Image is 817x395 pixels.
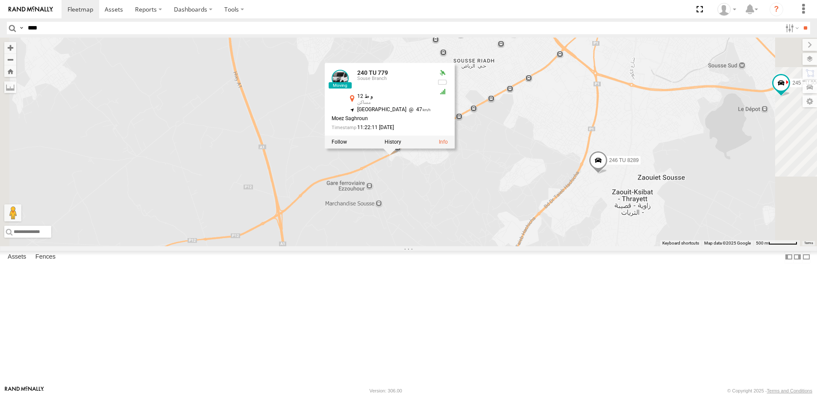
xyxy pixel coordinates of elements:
div: Version: 306.00 [370,388,402,393]
span: Map data ©2025 Google [704,241,751,245]
div: Date/time of location update [332,125,431,131]
button: Zoom Home [4,65,16,77]
button: Map Scale: 500 m per 64 pixels [753,240,800,246]
div: Nejah Benkhalifa [714,3,739,16]
div: و ط 12 [357,94,431,99]
div: © Copyright 2025 - [727,388,812,393]
a: Visit our Website [5,386,44,395]
label: Dock Summary Table to the Left [785,251,793,263]
button: Drag Pegman onto the map to open Street View [4,204,21,221]
label: Measure [4,81,16,93]
div: No battery health information received from this device. [438,79,448,86]
label: Search Query [18,22,25,34]
div: Moez Saghroun [332,116,431,122]
img: rand-logo.svg [9,6,53,12]
i: ? [770,3,783,16]
label: Search Filter Options [782,22,800,34]
span: 47 [406,107,431,113]
div: Souse Branch [357,77,431,82]
a: View Asset Details [332,70,349,87]
label: View Asset History [385,139,401,145]
div: مساكن [357,100,431,106]
label: Hide Summary Table [802,251,811,263]
span: [GEOGRAPHIC_DATA] [357,107,406,113]
div: GSM Signal = 5 [438,88,448,95]
button: Zoom in [4,42,16,53]
a: View Asset Details [439,139,448,145]
label: Realtime tracking of Asset [332,139,347,145]
label: Fences [31,251,60,263]
div: Valid GPS Fix [438,70,448,77]
label: Assets [3,251,30,263]
span: 246 TU 8289 [609,157,639,163]
a: 240 TU 779 [357,69,388,76]
button: Zoom out [4,53,16,65]
button: Keyboard shortcuts [662,240,699,246]
a: Terms and Conditions [767,388,812,393]
a: Terms (opens in new tab) [804,242,813,245]
label: Dock Summary Table to the Right [793,251,802,263]
label: Map Settings [802,95,817,107]
span: 500 m [756,241,768,245]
